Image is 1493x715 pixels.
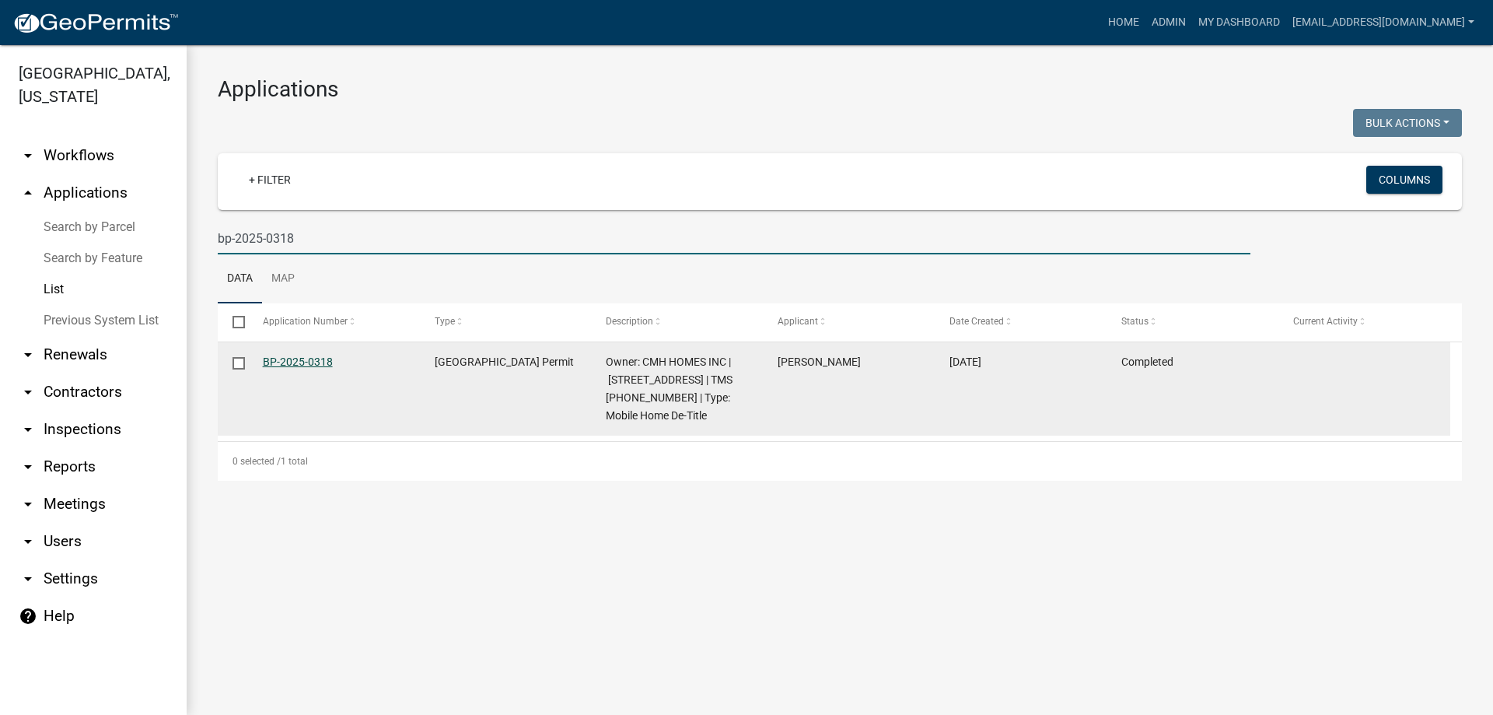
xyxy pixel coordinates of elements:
[247,303,419,341] datatable-header-cell: Application Number
[19,383,37,401] i: arrow_drop_down
[1145,8,1192,37] a: Admin
[591,303,763,341] datatable-header-cell: Description
[1278,303,1450,341] datatable-header-cell: Current Activity
[236,166,303,194] a: + Filter
[19,570,37,588] i: arrow_drop_down
[1192,8,1286,37] a: My Dashboard
[263,356,333,368] a: BP-2025-0318
[1121,356,1173,368] span: Completed
[606,316,653,327] span: Description
[19,607,37,626] i: help
[218,76,1462,103] h3: Applications
[218,303,247,341] datatable-header-cell: Select
[763,303,935,341] datatable-header-cell: Applicant
[19,184,37,202] i: arrow_drop_up
[19,532,37,551] i: arrow_drop_down
[435,316,455,327] span: Type
[435,356,574,368] span: Abbeville County Building Permit
[1353,109,1462,137] button: Bulk Actions
[419,303,591,341] datatable-header-cell: Type
[262,254,304,304] a: Map
[778,356,861,368] span: Savannah Davidson
[263,316,348,327] span: Application Number
[1102,8,1145,37] a: Home
[218,442,1462,481] div: 1 total
[1107,303,1278,341] datatable-header-cell: Status
[1121,316,1149,327] span: Status
[233,456,281,467] span: 0 selected /
[218,254,262,304] a: Data
[935,303,1107,341] datatable-header-cell: Date Created
[19,495,37,513] i: arrow_drop_down
[1366,166,1442,194] button: Columns
[949,356,981,368] span: 09/19/2025
[949,316,1004,327] span: Date Created
[218,223,1250,254] input: Search for applications
[19,420,37,439] i: arrow_drop_down
[19,345,37,364] i: arrow_drop_down
[1293,316,1358,327] span: Current Activity
[778,316,818,327] span: Applicant
[19,146,37,165] i: arrow_drop_down
[1286,8,1481,37] a: [EMAIL_ADDRESS][DOMAIN_NAME]
[19,457,37,476] i: arrow_drop_down
[606,356,733,421] span: Owner: CMH HOMES INC | 119 FLORENCE ST | TMS 163-04-02-025 | Type: Mobile Home De-Title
